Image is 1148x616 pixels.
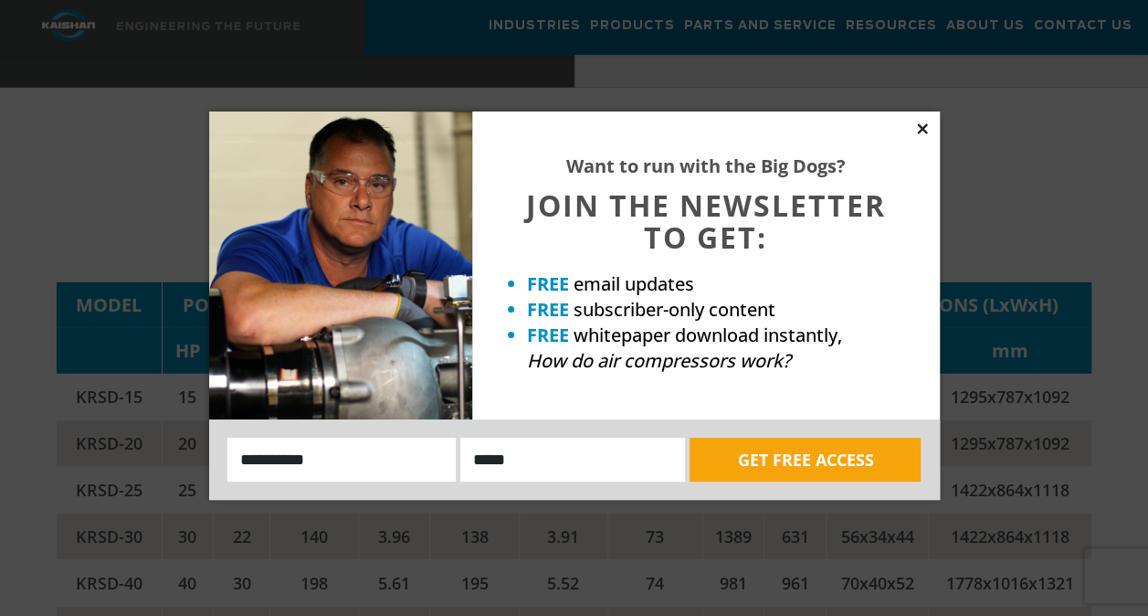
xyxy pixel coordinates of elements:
strong: FREE [527,297,569,322]
strong: Want to run with the Big Dogs? [566,154,846,178]
span: whitepaper download instantly, [574,323,842,347]
button: GET FREE ACCESS [690,438,921,482]
input: Email [460,438,685,482]
strong: FREE [527,323,569,347]
strong: FREE [527,271,569,296]
em: How do air compressors work? [527,348,791,373]
input: Name: [227,438,457,482]
span: email updates [574,271,694,296]
button: Close [914,121,931,137]
span: JOIN THE NEWSLETTER TO GET: [526,186,886,257]
span: subscriber-only content [574,297,775,322]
